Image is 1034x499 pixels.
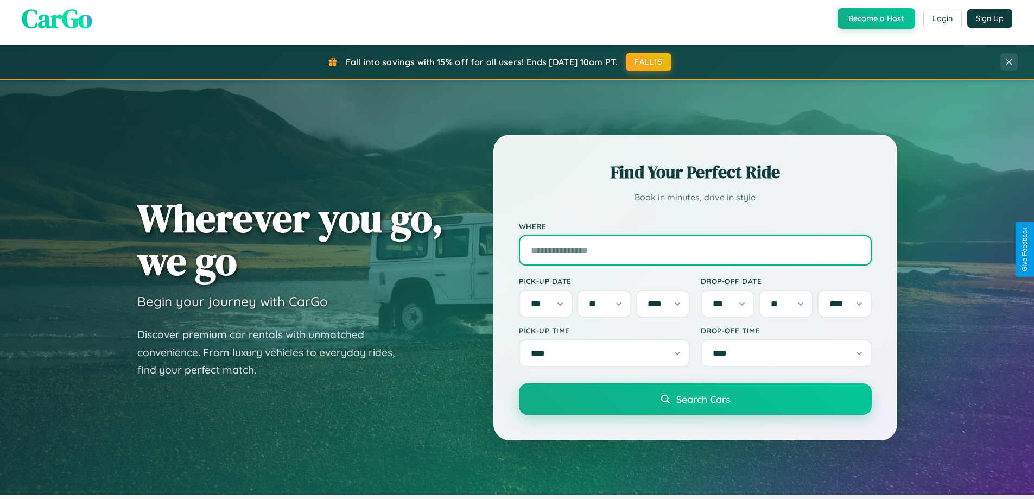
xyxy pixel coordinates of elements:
label: Pick-up Date [519,276,690,286]
p: Discover premium car rentals with unmatched convenience. From luxury vehicles to everyday rides, ... [137,326,409,379]
button: Login [923,9,962,28]
p: Book in minutes, drive in style [519,190,872,205]
h3: Begin your journey with CarGo [137,293,328,309]
label: Pick-up Time [519,326,690,335]
label: Where [519,222,872,231]
div: Give Feedback [1021,228,1029,271]
h1: Wherever you go, we go [137,197,443,282]
h2: Find Your Perfect Ride [519,160,872,184]
label: Drop-off Date [701,276,872,286]
span: CarGo [22,1,92,36]
button: FALL15 [626,53,671,71]
button: Sign Up [967,9,1012,28]
span: Search Cars [676,393,730,405]
button: Search Cars [519,383,872,415]
label: Drop-off Time [701,326,872,335]
button: Become a Host [838,8,915,29]
span: Fall into savings with 15% off for all users! Ends [DATE] 10am PT. [346,56,618,67]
